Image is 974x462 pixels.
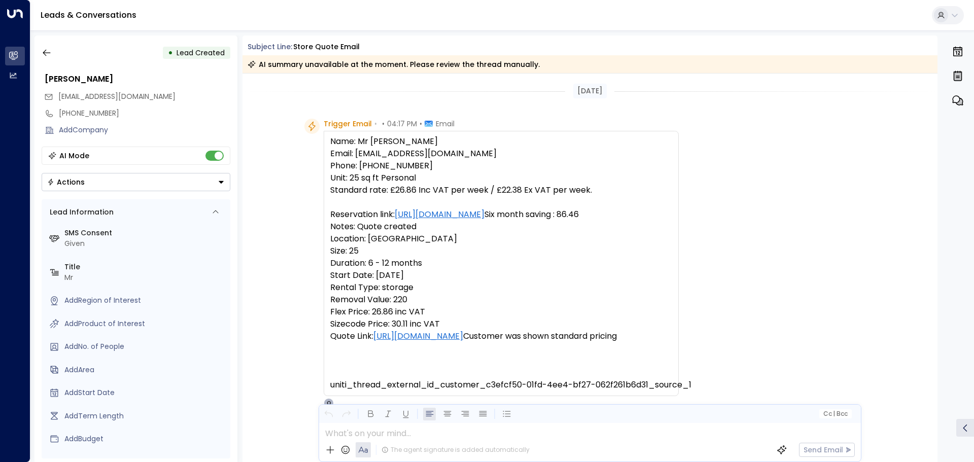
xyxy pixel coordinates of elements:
[324,119,372,129] span: Trigger Email
[382,119,385,129] span: •
[64,434,226,444] div: AddBudget
[322,408,335,420] button: Undo
[340,408,353,420] button: Redo
[47,177,85,187] div: Actions
[374,119,377,129] span: •
[381,445,530,454] div: The agent signature is added automatically
[45,73,230,85] div: [PERSON_NAME]
[387,119,417,129] span: 04:17 PM
[833,410,835,417] span: |
[64,238,226,249] div: Given
[58,91,176,101] span: [EMAIL_ADDRESS][DOMAIN_NAME]
[41,9,136,21] a: Leads & Conversations
[248,59,540,69] div: AI summary unavailable at the moment. Please review the thread manually.
[420,119,422,129] span: •
[177,48,225,58] span: Lead Created
[59,125,230,135] div: AddCompany
[64,387,226,398] div: AddStart Date
[823,410,847,417] span: Cc Bcc
[819,409,851,419] button: Cc|Bcc
[395,208,484,221] a: [URL][DOMAIN_NAME]
[168,44,173,62] div: •
[59,151,89,161] div: AI Mode
[248,42,292,52] span: Subject Line:
[330,135,672,391] pre: Name: Mr [PERSON_NAME] Email: [EMAIL_ADDRESS][DOMAIN_NAME] Phone: [PHONE_NUMBER] Unit: 25 sq ft P...
[573,84,607,98] div: [DATE]
[64,341,226,352] div: AddNo. of People
[64,365,226,375] div: AddArea
[42,173,230,191] div: Button group with a nested menu
[373,330,463,342] a: [URL][DOMAIN_NAME]
[293,42,360,52] div: Store Quote Email
[436,119,455,129] span: Email
[64,272,226,283] div: Mr
[64,411,226,421] div: AddTerm Length
[58,91,176,102] span: johnjack@gmail.com
[64,318,226,329] div: AddProduct of Interest
[64,262,226,272] label: Title
[64,228,226,238] label: SMS Consent
[46,207,114,218] div: Lead Information
[324,398,334,408] div: O
[42,173,230,191] button: Actions
[59,108,230,119] div: [PHONE_NUMBER]
[64,295,226,306] div: AddRegion of Interest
